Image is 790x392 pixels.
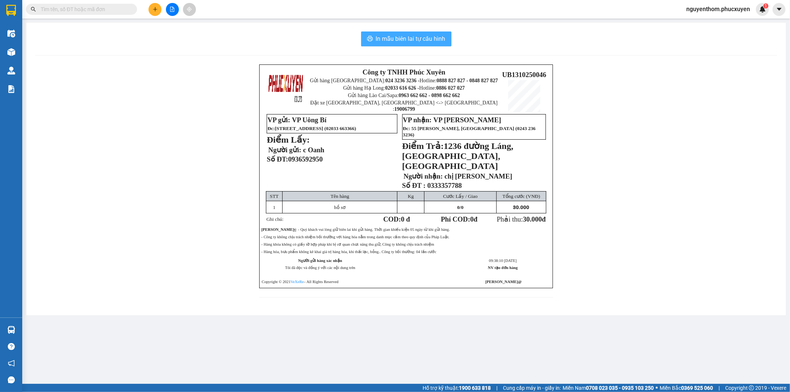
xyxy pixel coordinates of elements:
[7,67,15,74] img: warehouse-icon
[8,4,70,20] strong: Công ty TNHH Phúc Xuyên
[404,172,443,180] strong: Người nhận:
[294,227,296,232] strong: ý
[343,85,465,91] span: Gửi hàng Hạ Long: Hotline:
[16,35,74,48] strong: 0888 827 827 - 0848 827 827
[273,205,276,210] span: 1
[403,126,536,137] span: Đc: 55 [PERSON_NAME], [GEOGRAPHIC_DATA] (
[31,7,36,12] span: search
[376,34,446,43] span: In mẫu biên lai tự cấu hình
[187,7,192,12] span: aim
[7,30,15,37] img: warehouse-icon
[503,384,561,392] span: Cung cấp máy in - giấy in:
[776,6,783,13] span: caret-down
[310,100,498,112] span: Đặt xe [GEOGRAPHIC_DATA], [GEOGRAPHIC_DATA] <-> [GEOGRAPHIC_DATA] :
[563,384,654,392] span: Miền Nam
[288,155,323,163] span: 0936592950
[680,4,756,14] span: nguyenthom.phucxuyen
[7,326,15,334] img: warehouse-icon
[348,93,460,98] span: Gửi hàng Lào Cai/Sapa:
[292,116,326,124] span: VP Uông Bí
[681,385,713,391] strong: 0369 525 060
[7,50,71,69] span: Gửi hàng Hạ Long: Hotline:
[261,250,437,254] span: - Hàng hóa, bưu phẩm không kê khai giá trị hàng hóa, khi thất lạc, hỏng.. Công ty bồi thường: 04 ...
[394,106,415,112] strong: 19006799
[273,126,275,131] span: :
[262,280,339,284] span: Copyright © 2021 – All Rights Reserved
[310,78,498,83] span: Gửi hàng [GEOGRAPHIC_DATA]: Hotline:
[443,193,477,199] span: Cước Lấy / Giao
[267,155,323,163] strong: Số ĐT:
[459,385,491,391] strong: 1900 633 818
[268,70,304,106] img: logo
[436,85,465,91] strong: 0886 027 027
[763,3,769,9] sup: 1
[441,215,477,223] strong: Phí COD: đ
[267,126,356,131] span: Đc [STREET_ADDRESS] (
[470,215,474,223] span: 0
[363,68,446,76] strong: Công ty TNHH Phúc Xuyên
[6,5,16,16] img: logo-vxr
[291,280,304,284] a: VeXeRe
[488,266,518,270] strong: NV tạo đơn hàng
[261,242,434,246] span: - Hàng khóa không có giấy tờ hợp pháp khi bị cơ quan chưc năng thu giữ, Công ty không chịu trách ...
[386,78,420,83] strong: 024 3236 3236 -
[266,216,283,222] span: Ghi chú:
[7,85,15,93] img: solution-icon
[383,215,410,223] strong: COD:
[660,384,713,392] span: Miền Bắc
[513,205,529,210] span: 30.000
[399,93,460,98] strong: 0963 662 662 - 0898 662 662
[149,3,161,16] button: plus
[586,385,654,391] strong: 0708 023 035 - 0935 103 250
[402,141,514,171] span: 1236 đường Láng, [GEOGRAPHIC_DATA], [GEOGRAPHIC_DATA]
[303,146,324,154] span: c Oanh
[267,116,290,124] strong: VP gửi:
[268,146,301,154] span: Người gửi:
[153,7,158,12] span: plus
[496,384,497,392] span: |
[334,205,346,210] span: hồ sơ
[402,182,426,189] strong: Số ĐT :
[41,5,128,13] input: Tìm tên, số ĐT hoặc mã đơn
[285,266,356,270] span: Tôi đã đọc và đồng ý với các nội dung trên
[166,3,179,16] button: file-add
[497,215,546,223] span: Phải thu:
[457,205,463,210] span: /0
[403,126,536,137] span: 0243 236 3236)
[401,215,410,223] span: 0 đ
[457,205,460,210] span: 0
[8,376,15,383] span: message
[489,259,517,263] span: 09:38:10 [DATE]
[183,3,196,16] button: aim
[759,6,766,13] img: icon-new-feature
[267,135,310,144] strong: Điểm Lấy:
[261,227,294,232] strong: [PERSON_NAME]
[444,172,512,180] span: chị [PERSON_NAME]
[433,116,501,124] span: VP [PERSON_NAME]
[7,48,15,56] img: warehouse-icon
[427,182,462,189] span: 0333357788
[270,193,279,199] span: STT
[261,227,450,232] span: : - Quý khách vui lòng giữ biên lai khi gửi hàng. Thời gian khiếu kiện 05 ngày từ khi gửi hàng.
[170,7,175,12] span: file-add
[437,78,498,83] strong: 0888 827 827 - 0848 827 827
[4,28,74,41] strong: 024 3236 3236 -
[367,36,373,43] span: printer
[298,259,342,263] strong: Người gửi hàng xác nhận
[8,360,15,367] span: notification
[423,384,491,392] span: Hỗ trợ kỹ thuật:
[503,193,540,199] span: Tổng cước (VNĐ)
[773,3,786,16] button: caret-down
[502,71,546,79] span: UB1310250046
[3,21,74,48] span: Gửi hàng [GEOGRAPHIC_DATA]: Hotline:
[326,126,356,131] span: 02033 663366)
[361,31,451,46] button: printerIn mẫu biên lai tự cấu hình
[408,193,414,199] span: Kg
[331,193,349,199] span: Tên hàng
[8,343,15,350] span: question-circle
[656,386,658,389] span: ⚪️
[261,235,450,239] span: - Công ty không chịu trách nhiệm bồi thường vơi hàng hóa nằm trong danh mục cấm theo quy định của...
[719,384,720,392] span: |
[764,3,767,9] span: 1
[402,141,444,151] strong: Điểm Trả:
